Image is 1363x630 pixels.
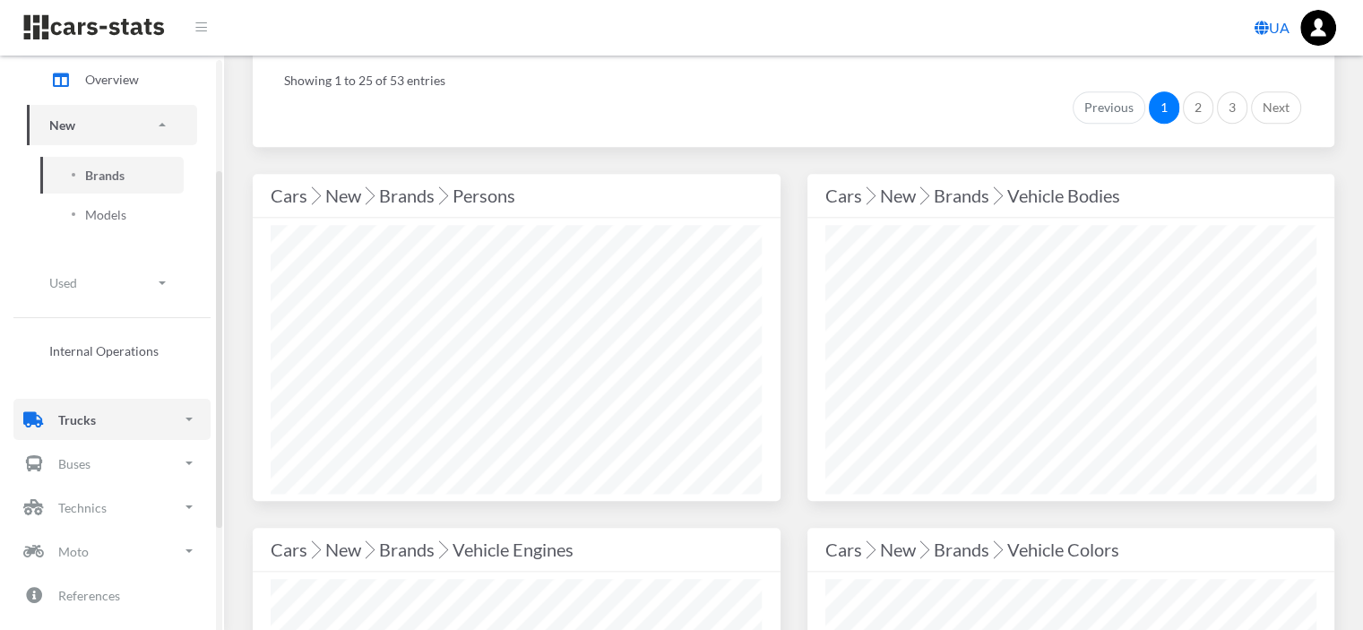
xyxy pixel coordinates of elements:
[271,535,763,564] div: Cars New Brands Vehicle Engines
[825,181,1317,210] div: Cars New Brands Vehicle Bodies
[58,496,107,519] p: Technics
[58,584,120,607] p: References
[27,105,197,145] a: New
[49,341,159,360] span: Internal Operations
[27,263,197,303] a: Used
[49,114,75,136] p: New
[85,166,125,185] span: Brands
[49,272,77,294] p: Used
[85,205,126,224] span: Models
[13,399,211,440] a: Trucks
[284,60,1303,90] div: Showing 1 to 25 of 53 entries
[27,57,197,102] a: Overview
[85,70,139,89] span: Overview
[1247,10,1297,46] a: UA
[1300,10,1336,46] img: ...
[40,196,184,233] a: Models
[1149,91,1179,124] a: 1
[58,540,89,563] p: Moto
[1183,91,1213,124] a: 2
[13,443,211,484] a: Buses
[40,157,184,194] a: Brands
[13,574,211,616] a: References
[58,409,96,431] p: Trucks
[825,535,1317,564] div: Cars New Brands Vehicle Colors
[58,453,91,475] p: Buses
[22,13,166,41] img: navbar brand
[13,487,211,528] a: Technics
[1251,91,1301,124] a: Next
[1217,91,1247,124] a: 3
[271,181,763,210] div: Cars New Brands Persons
[27,332,197,369] a: Internal Operations
[13,531,211,572] a: Moto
